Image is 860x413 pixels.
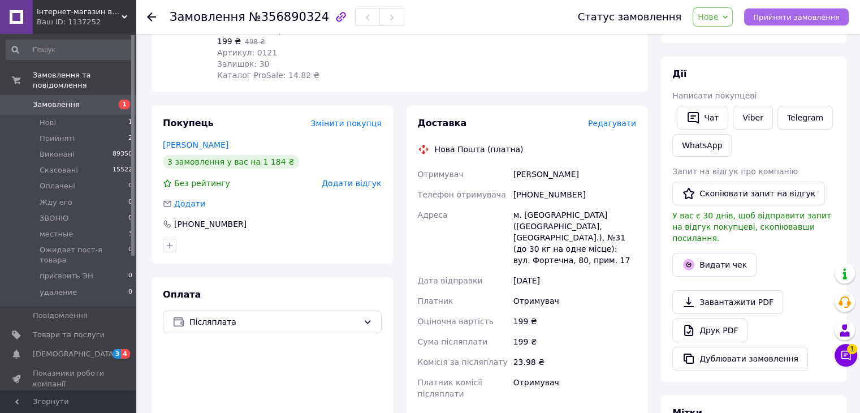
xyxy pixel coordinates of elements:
[835,344,857,367] button: Чат з покупцем1
[418,337,488,346] span: Сума післяплати
[418,118,467,128] span: Доставка
[753,13,840,21] span: Прийняти замовлення
[128,271,132,281] span: 0
[578,11,682,23] div: Статус замовлення
[40,134,75,144] span: Прийняті
[37,17,136,27] div: Ваш ID: 1137252
[40,197,72,208] span: Жду его
[163,140,228,149] a: [PERSON_NAME]
[588,119,636,128] span: Редагувати
[174,179,230,188] span: Без рейтингу
[672,68,686,79] span: Дії
[511,184,638,205] div: [PHONE_NUMBER]
[128,213,132,223] span: 0
[322,179,381,188] span: Додати відгук
[418,190,506,199] span: Телефон отримувача
[163,155,299,169] div: 3 замовлення у вас на 1 184 ₴
[418,296,453,306] span: Платник
[33,100,80,110] span: Замовлення
[672,91,757,100] span: Написати покупцеві
[174,199,205,208] span: Додати
[511,164,638,184] div: [PERSON_NAME]
[249,10,329,24] span: №356890324
[418,358,508,367] span: Комісія за післяплату
[40,213,68,223] span: ЗВОНЮ
[311,119,382,128] span: Змінити покупця
[733,106,772,130] a: Viber
[40,181,75,191] span: Оплачені
[189,316,358,328] span: Післяплата
[40,229,73,239] span: местные
[217,48,277,57] span: Артикул: 0121
[40,287,77,298] span: удаление
[245,38,265,46] span: 498 ₴
[40,271,93,281] span: присвоить ЭН
[511,352,638,372] div: 23.98 ₴
[698,12,718,21] span: Нове
[121,349,130,359] span: 4
[33,330,105,340] span: Товари та послуги
[672,211,831,243] span: У вас є 30 днів, щоб відправити запит на відгук покупцеві, скопіювавши посилання.
[119,100,130,109] span: 1
[511,372,638,404] div: Отримувач
[511,291,638,311] div: Отримувач
[128,118,132,128] span: 1
[128,245,132,265] span: 0
[672,290,783,314] a: Завантажити PDF
[128,134,132,144] span: 2
[40,149,75,160] span: Виконані
[418,276,483,285] span: Дата відправки
[113,149,132,160] span: 89350
[173,218,248,230] div: [PHONE_NUMBER]
[432,144,526,155] div: Нова Пошта (платна)
[37,7,122,17] span: Інтернет-магазин вело-товарів "Sobike UA"
[217,25,303,35] span: Готово до відправки
[40,165,78,175] span: Скасовані
[128,181,132,191] span: 0
[40,245,128,265] span: Ожидает пост-я товара
[511,332,638,352] div: 199 ₴
[40,118,56,128] span: Нові
[672,167,798,176] span: Запит на відгук про компанію
[217,71,319,80] span: Каталог ProSale: 14.82 ₴
[33,70,136,91] span: Замовлення та повідомлення
[672,134,732,157] a: WhatsApp
[672,347,808,371] button: Дублювати замовлення
[128,229,132,239] span: 3
[511,311,638,332] div: 199 ₴
[163,118,214,128] span: Покупець
[511,205,638,270] div: м. [GEOGRAPHIC_DATA] ([GEOGRAPHIC_DATA], [GEOGRAPHIC_DATA].), №31 (до 30 кг на одне місце): вул. ...
[33,349,116,359] span: [DEMOGRAPHIC_DATA]
[128,197,132,208] span: 0
[6,40,133,60] input: Пошук
[511,270,638,291] div: [DATE]
[677,106,728,130] button: Чат
[418,210,448,220] span: Адреса
[170,10,245,24] span: Замовлення
[672,253,757,277] button: Видати чек
[113,349,122,359] span: 3
[33,368,105,389] span: Показники роботи компанії
[418,378,482,398] span: Платник комісії післяплати
[672,319,747,342] a: Друк PDF
[217,37,241,46] span: 199 ₴
[847,341,857,351] span: 1
[744,8,849,25] button: Прийняти замовлення
[128,287,132,298] span: 0
[672,182,825,205] button: Скопіювати запит на відгук
[113,165,132,175] span: 15522
[33,311,88,321] span: Повідомлення
[163,289,201,300] span: Оплата
[217,59,269,68] span: Залишок: 30
[777,106,833,130] a: Telegram
[418,317,494,326] span: Оціночна вартість
[147,11,156,23] div: Повернутися назад
[418,170,464,179] span: Отримувач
